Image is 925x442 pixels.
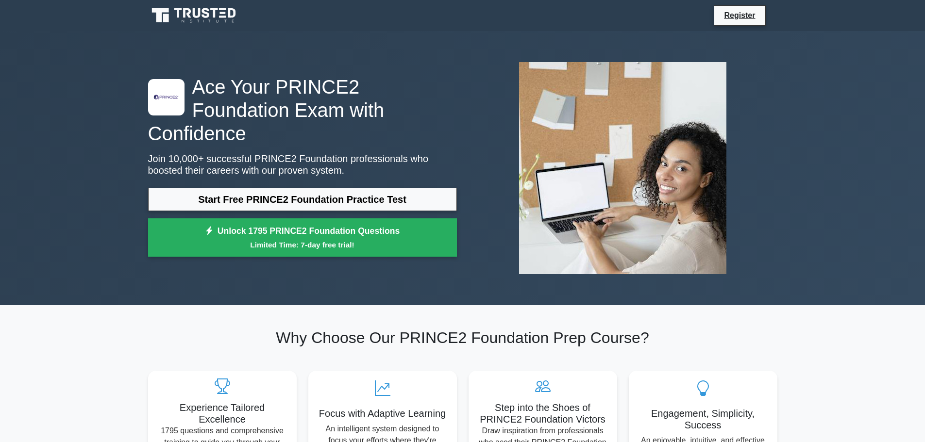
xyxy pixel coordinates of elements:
[476,402,609,425] h5: Step into the Shoes of PRINCE2 Foundation Victors
[148,75,457,145] h1: Ace Your PRINCE2 Foundation Exam with Confidence
[718,9,761,21] a: Register
[637,408,770,431] h5: Engagement, Simplicity, Success
[148,153,457,176] p: Join 10,000+ successful PRINCE2 Foundation professionals who boosted their careers with our prove...
[148,328,777,347] h2: Why Choose Our PRINCE2 Foundation Prep Course?
[160,239,445,250] small: Limited Time: 7-day free trial!
[156,402,289,425] h5: Experience Tailored Excellence
[148,218,457,257] a: Unlock 1795 PRINCE2 Foundation QuestionsLimited Time: 7-day free trial!
[148,188,457,211] a: Start Free PRINCE2 Foundation Practice Test
[316,408,449,419] h5: Focus with Adaptive Learning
